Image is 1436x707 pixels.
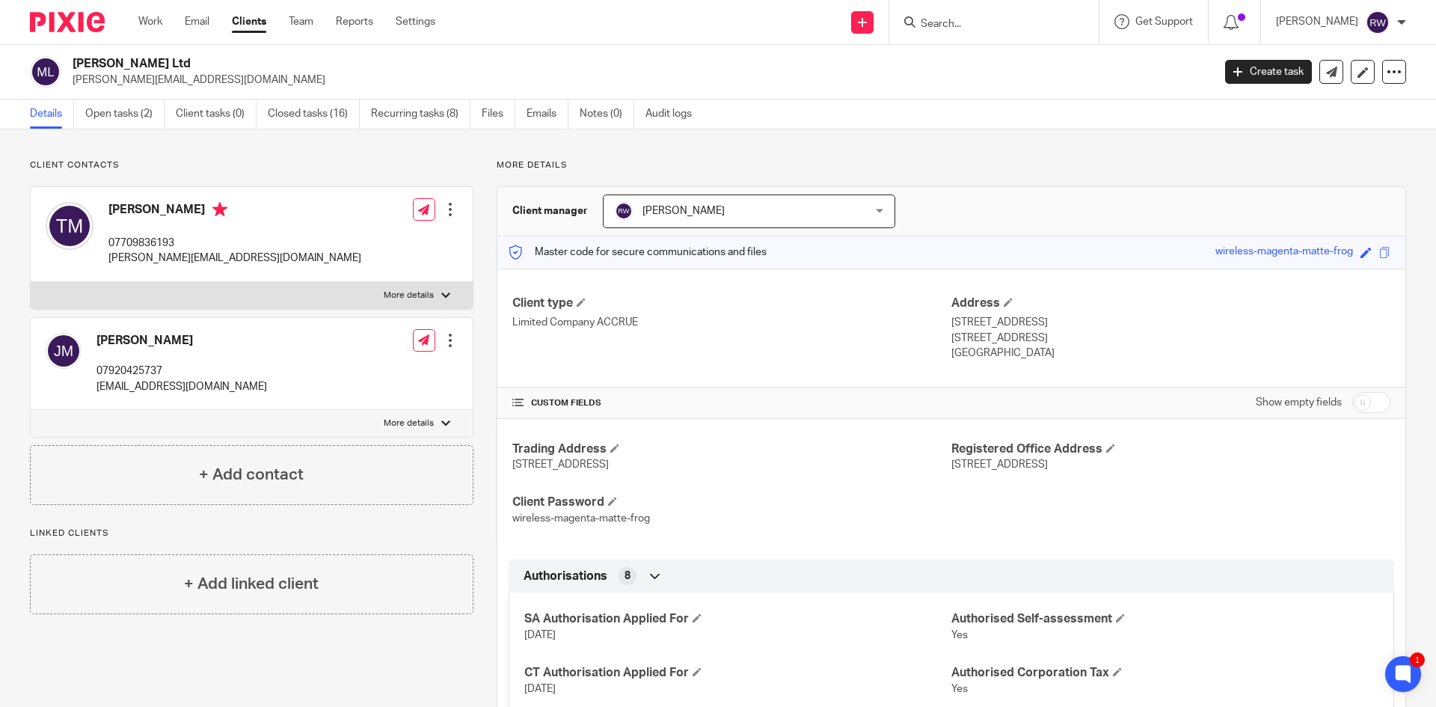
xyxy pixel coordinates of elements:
p: [GEOGRAPHIC_DATA] [951,346,1390,361]
p: 07920425737 [96,364,267,379]
a: Create task [1225,60,1312,84]
span: [DATE] [524,684,556,694]
span: Authorisations [524,569,607,584]
h2: [PERSON_NAME] Ltd [73,56,977,72]
a: Notes (0) [580,100,634,129]
p: More details [497,159,1406,171]
span: Yes [951,630,968,640]
p: More details [384,290,434,302]
h4: Trading Address [512,441,951,457]
a: Recurring tasks (8) [371,100,470,129]
p: [STREET_ADDRESS] [951,315,1390,330]
p: [EMAIL_ADDRESS][DOMAIN_NAME] [96,379,267,394]
div: 1 [1410,652,1425,667]
span: 8 [625,569,630,584]
i: Primary [212,202,227,217]
span: [STREET_ADDRESS] [951,459,1048,470]
p: Limited Company ACCRUE [512,315,951,330]
img: svg%3E [46,333,82,369]
h4: SA Authorisation Applied For [524,611,951,627]
img: svg%3E [30,56,61,88]
span: Get Support [1135,16,1193,27]
a: Audit logs [645,100,703,129]
a: Emails [527,100,568,129]
a: Clients [232,14,266,29]
a: Team [289,14,313,29]
h4: Registered Office Address [951,441,1390,457]
input: Search [919,18,1054,31]
h4: + Add linked client [184,572,319,596]
a: Details [30,100,74,129]
h4: CUSTOM FIELDS [512,397,951,409]
p: [PERSON_NAME][EMAIL_ADDRESS][DOMAIN_NAME] [108,251,361,266]
p: [STREET_ADDRESS] [951,331,1390,346]
h4: [PERSON_NAME] [108,202,361,221]
span: [PERSON_NAME] [642,206,725,216]
h4: Address [951,296,1390,311]
a: Files [482,100,515,129]
h4: Client Password [512,495,951,510]
label: Show empty fields [1256,395,1342,410]
a: Email [185,14,209,29]
h4: + Add contact [199,463,304,486]
p: [PERSON_NAME][EMAIL_ADDRESS][DOMAIN_NAME] [73,73,1203,88]
span: [STREET_ADDRESS] [512,459,609,470]
p: Client contacts [30,159,473,171]
h4: Authorised Corporation Tax [951,665,1378,681]
span: Yes [951,684,968,694]
img: Pixie [30,12,105,32]
p: [PERSON_NAME] [1276,14,1358,29]
p: 07709836193 [108,236,361,251]
span: wireless-magenta-matte-frog [512,513,650,524]
img: svg%3E [1366,10,1390,34]
a: Client tasks (0) [176,100,257,129]
div: wireless-magenta-matte-frog [1215,244,1353,261]
p: Linked clients [30,527,473,539]
img: svg%3E [46,202,93,250]
span: [DATE] [524,630,556,640]
img: svg%3E [615,202,633,220]
a: Reports [336,14,373,29]
a: Open tasks (2) [85,100,165,129]
a: Closed tasks (16) [268,100,360,129]
a: Work [138,14,162,29]
h4: Client type [512,296,951,311]
p: More details [384,417,434,429]
h4: [PERSON_NAME] [96,333,267,349]
p: Master code for secure communications and files [509,245,767,260]
h4: CT Authorisation Applied For [524,665,951,681]
h3: Client manager [512,203,588,218]
a: Settings [396,14,435,29]
h4: Authorised Self-assessment [951,611,1378,627]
